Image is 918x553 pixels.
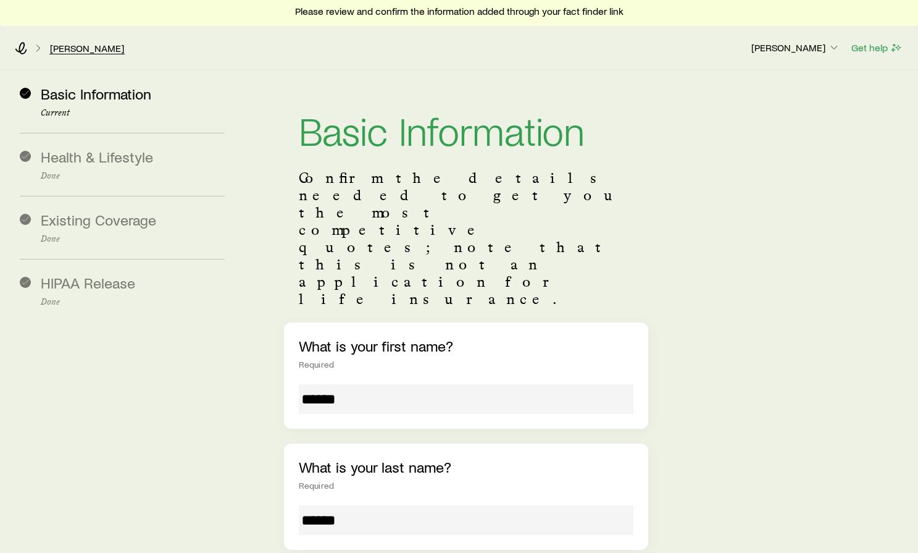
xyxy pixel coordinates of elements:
[41,234,225,244] p: Done
[41,171,225,181] p: Done
[751,41,841,56] button: [PERSON_NAME]
[41,108,225,118] p: Current
[299,360,634,369] div: Required
[41,297,225,307] p: Done
[299,458,634,476] p: What is your last name?
[295,5,624,17] span: Please review and confirm the information added through your fact finder link
[41,148,153,166] span: Health & Lifestyle
[751,41,840,54] p: [PERSON_NAME]
[41,274,135,292] span: HIPAA Release
[41,85,151,103] span: Basic Information
[299,169,634,308] p: Confirm the details needed to get you the most competitive quotes; note that this is not an appli...
[49,43,125,54] a: [PERSON_NAME]
[299,110,634,150] h1: Basic Information
[41,211,156,229] span: Existing Coverage
[299,337,634,355] p: What is your first name?
[299,481,634,491] div: Required
[851,41,903,55] button: Get help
